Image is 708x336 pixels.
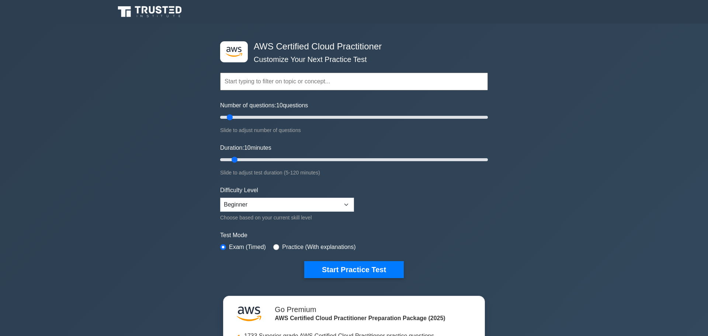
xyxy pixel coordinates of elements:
button: Start Practice Test [304,261,404,278]
span: 10 [244,145,251,151]
div: Choose based on your current skill level [220,213,354,222]
span: 10 [276,102,283,108]
div: Slide to adjust test duration (5-120 minutes) [220,168,488,177]
label: Number of questions: questions [220,101,308,110]
label: Difficulty Level [220,186,258,195]
label: Duration: minutes [220,143,271,152]
div: Slide to adjust number of questions [220,126,488,135]
input: Start typing to filter on topic or concept... [220,73,488,90]
label: Exam (Timed) [229,243,266,252]
h4: AWS Certified Cloud Practitioner [251,41,452,52]
label: Test Mode [220,231,488,240]
label: Practice (With explanations) [282,243,355,252]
